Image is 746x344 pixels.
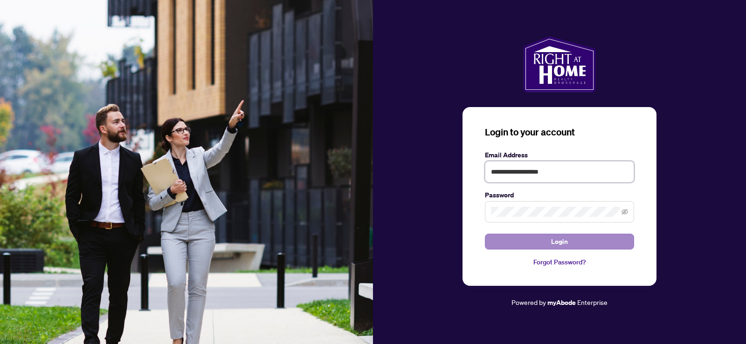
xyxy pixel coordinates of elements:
span: eye-invisible [622,209,628,215]
button: Login [485,234,634,250]
img: ma-logo [523,36,595,92]
label: Email Address [485,150,634,160]
a: myAbode [547,297,576,308]
label: Password [485,190,634,200]
a: Forgot Password? [485,257,634,267]
h3: Login to your account [485,126,634,139]
span: Powered by [511,298,546,306]
span: Enterprise [577,298,608,306]
span: Login [551,234,568,249]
